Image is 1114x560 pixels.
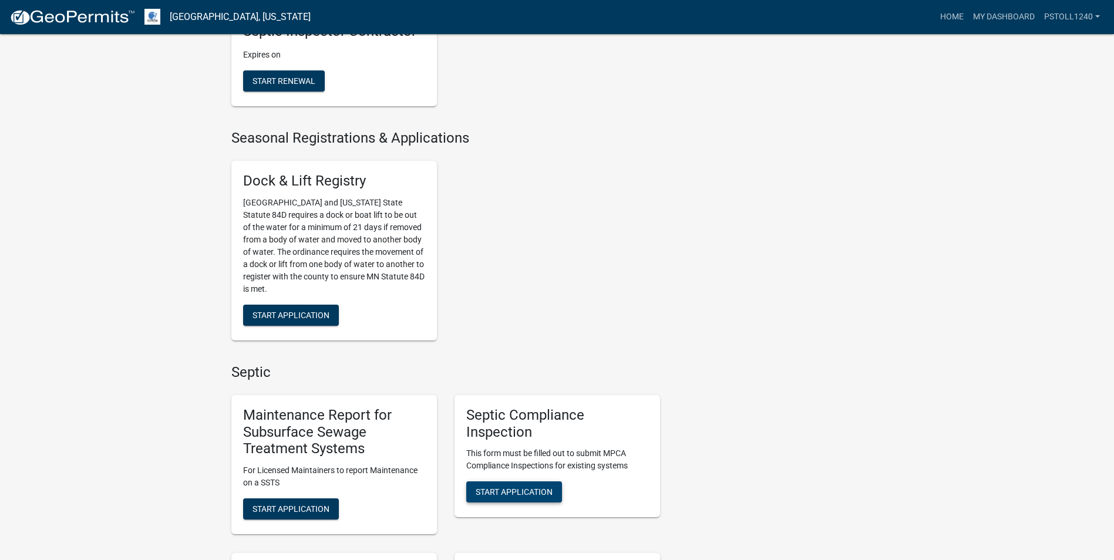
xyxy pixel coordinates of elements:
[968,6,1039,28] a: My Dashboard
[466,481,562,502] button: Start Application
[466,447,648,472] p: This form must be filled out to submit MPCA Compliance Inspections for existing systems
[253,76,315,86] span: Start Renewal
[243,498,339,519] button: Start Application
[243,464,425,489] p: For Licensed Maintainers to report Maintenance on a SSTS
[243,305,339,326] button: Start Application
[466,407,648,441] h5: Septic Compliance Inspection
[243,197,425,295] p: [GEOGRAPHIC_DATA] and [US_STATE] State Statute 84D requires a dock or boat lift to be out of the ...
[243,70,325,92] button: Start Renewal
[243,173,425,190] h5: Dock & Lift Registry
[935,6,968,28] a: Home
[253,504,329,514] span: Start Application
[476,487,553,497] span: Start Application
[144,9,160,25] img: Otter Tail County, Minnesota
[170,7,311,27] a: [GEOGRAPHIC_DATA], [US_STATE]
[231,364,660,381] h4: Septic
[1039,6,1105,28] a: pstoll1240
[253,311,329,320] span: Start Application
[243,49,425,61] p: Expires on
[231,130,660,147] h4: Seasonal Registrations & Applications
[243,407,425,457] h5: Maintenance Report for Subsurface Sewage Treatment Systems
